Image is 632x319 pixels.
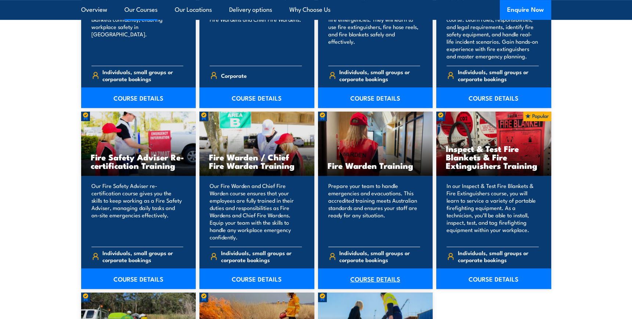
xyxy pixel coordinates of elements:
[318,87,433,108] a: COURSE DETAILS
[199,268,314,289] a: COURSE DETAILS
[318,268,433,289] a: COURSE DETAILS
[81,268,196,289] a: COURSE DETAILS
[209,153,305,170] h3: Fire Warden / Chief Fire Warden Training
[328,161,423,170] h3: Fire Warden Training
[328,182,420,241] p: Prepare your team to handle emergencies and evacuations. This accredited training meets Australia...
[339,68,420,82] span: Individuals, small groups or corporate bookings
[221,249,302,263] span: Individuals, small groups or corporate bookings
[102,249,183,263] span: Individuals, small groups or corporate bookings
[221,70,247,81] span: Corporate
[91,153,187,170] h3: Fire Safety Adviser Re-certification Training
[210,182,302,241] p: Our Fire Warden and Chief Fire Warden course ensures that your employees are fully trained in the...
[339,249,420,263] span: Individuals, small groups or corporate bookings
[199,87,314,108] a: COURSE DETAILS
[102,68,183,82] span: Individuals, small groups or corporate bookings
[81,87,196,108] a: COURSE DETAILS
[458,249,539,263] span: Individuals, small groups or corporate bookings
[447,182,539,241] p: In our Inspect & Test Fire Blankets & Fire Extinguishers course, you will learn to service a vari...
[458,68,539,82] span: Individuals, small groups or corporate bookings
[446,144,542,170] h3: Inspect & Test Fire Blankets & Fire Extinguishers Training
[436,268,551,289] a: COURSE DETAILS
[91,182,184,241] p: Our Fire Safety Adviser re-certification course gives you the skills to keep working as a Fire Sa...
[436,87,551,108] a: COURSE DETAILS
